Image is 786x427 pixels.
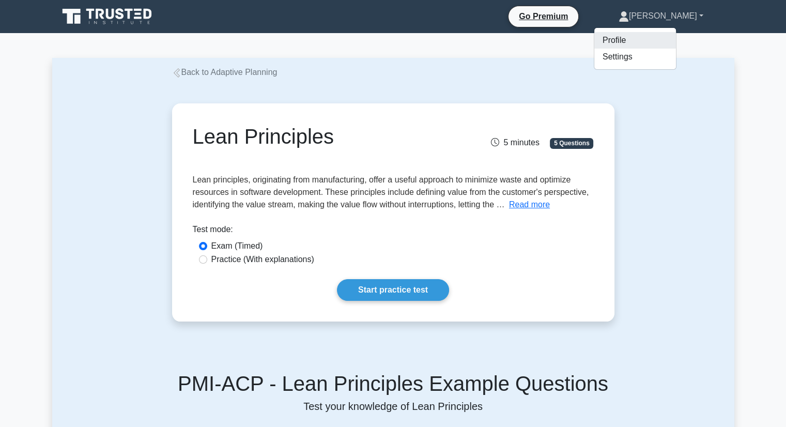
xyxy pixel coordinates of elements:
[211,253,314,266] label: Practice (With explanations)
[337,279,449,301] a: Start practice test
[193,223,594,240] div: Test mode:
[211,240,263,252] label: Exam (Timed)
[513,10,574,23] a: Go Premium
[594,49,676,65] a: Settings
[491,138,539,147] span: 5 minutes
[65,400,722,413] p: Test your knowledge of Lean Principles
[550,138,593,148] span: 5 Questions
[193,175,589,209] span: Lean principles, originating from manufacturing, offer a useful approach to minimize waste and op...
[193,124,456,149] h1: Lean Principles
[172,68,278,77] a: Back to Adaptive Planning
[594,32,676,49] a: Profile
[594,6,728,26] a: [PERSON_NAME]
[65,371,722,396] h5: PMI-ACP - Lean Principles Example Questions
[509,199,550,211] button: Read more
[594,27,676,70] ul: [PERSON_NAME]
